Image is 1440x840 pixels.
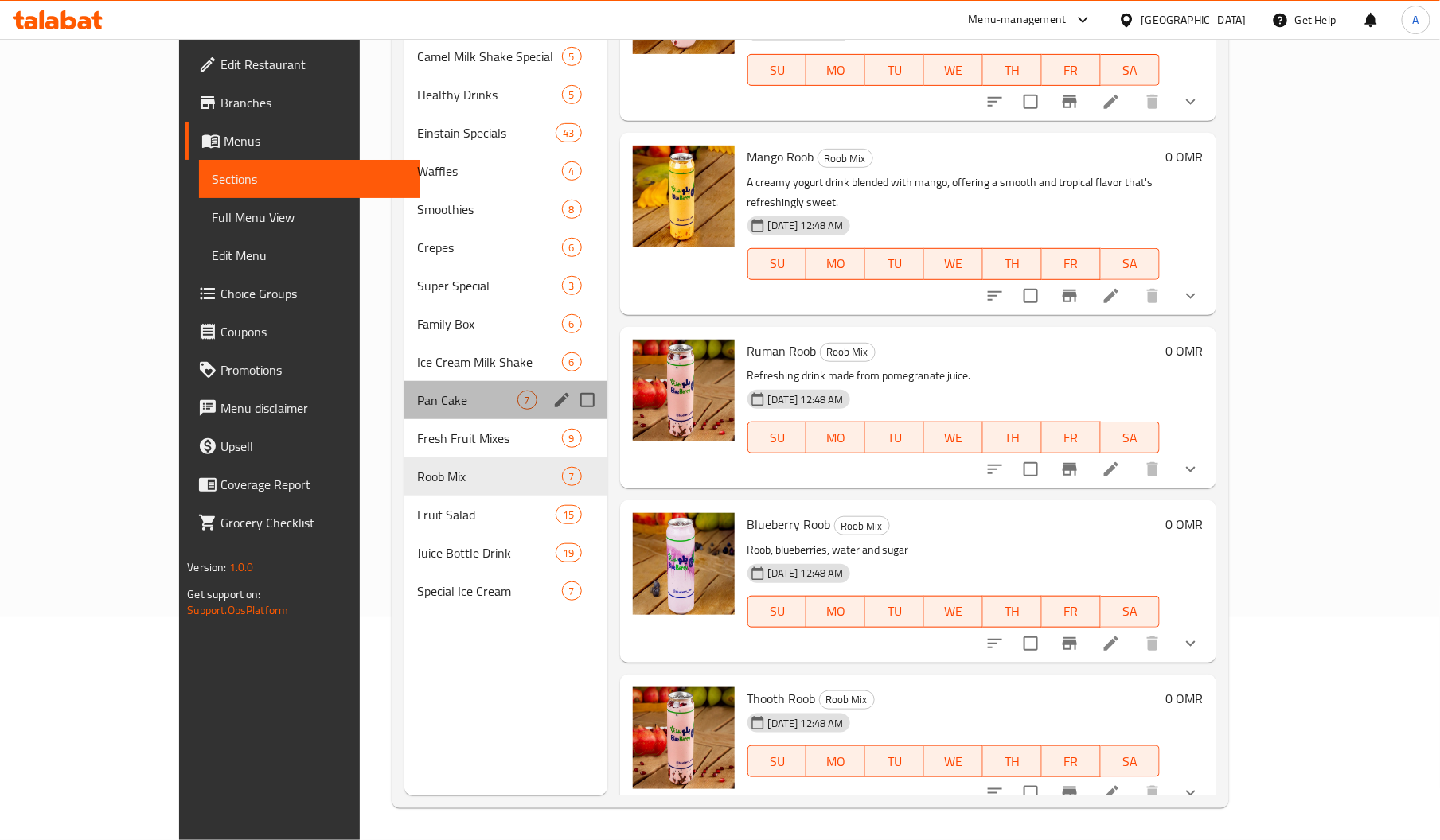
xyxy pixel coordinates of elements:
[1141,11,1247,29] div: [GEOGRAPHIC_DATA]
[983,54,1042,86] button: TH
[813,426,859,449] span: MO
[747,596,807,628] button: SU
[417,543,556,562] span: Juice Bottle Drink
[931,750,977,773] span: WE
[989,426,1036,449] span: TH
[747,54,807,86] button: SU
[872,252,918,275] span: TU
[865,422,924,453] button: TU
[924,54,983,86] button: WE
[1014,627,1048,660] span: Select to update
[1101,422,1160,453] button: SA
[1102,286,1121,305] a: Edit menu item
[1042,745,1101,777] button: FR
[818,150,872,168] span: Roob Mix
[220,399,407,418] span: Menu disclaimer
[404,457,607,496] div: Roob Mix7
[417,47,562,66] span: Camel Milk Shake Special
[185,465,420,504] a: Coverage Report
[762,716,850,731] span: [DATE] 12:48 AM
[1048,252,1095,275] span: FR
[404,37,607,76] div: Camel Milk Shake Special5
[1048,600,1095,623] span: FR
[1181,286,1200,305] svg: Show Choices
[818,149,873,168] div: Roob Mix
[417,200,562,219] span: Smoothies
[1042,596,1101,628] button: FR
[185,351,420,389] a: Promotions
[1048,750,1095,773] span: FR
[1107,252,1153,275] span: SA
[1166,340,1204,362] h6: 0 OMR
[1134,450,1172,488] button: delete
[976,277,1014,315] button: sort-choices
[924,248,983,280] button: WE
[1107,750,1153,773] span: SA
[417,505,556,524] div: Fruit Salad
[983,745,1042,777] button: TH
[747,745,807,777] button: SU
[1102,784,1121,803] a: Edit menu item
[1051,83,1089,121] button: Branch-specific-item
[989,600,1036,623] span: TH
[1181,784,1200,803] svg: Show Choices
[224,131,407,150] span: Menus
[563,355,581,370] span: 6
[872,750,918,773] span: TU
[806,248,865,280] button: MO
[404,31,607,616] nav: Menu sections
[762,392,850,407] span: [DATE] 12:48 AM
[1014,279,1048,313] span: Select to update
[185,427,420,465] a: Upsell
[1172,624,1210,663] button: show more
[185,389,420,427] a: Menu disclaimer
[562,47,582,66] div: items
[806,596,865,628] button: MO
[755,252,801,275] span: SU
[417,391,517,410] span: Pan Cake
[417,581,562,601] span: Special Ice Cream
[199,160,420,198] a: Sections
[563,202,581,217] span: 8
[220,322,407,341] span: Coupons
[404,343,607,381] div: Ice Cream Milk Shake6
[556,126,580,141] span: 43
[556,507,580,523] span: 15
[1051,277,1089,315] button: Branch-specific-item
[931,600,977,623] span: WE
[187,600,288,620] a: Support.OpsPlatform
[865,54,924,86] button: TU
[417,238,562,257] span: Crepes
[1413,11,1419,29] span: A
[1014,776,1048,810] span: Select to update
[1134,83,1172,121] button: delete
[229,557,254,577] span: 1.0.0
[404,305,607,343] div: Family Box6
[865,596,924,628] button: TU
[1102,634,1121,653] a: Edit menu item
[1107,59,1153,82] span: SA
[633,146,735,247] img: Mango Roob
[755,600,801,623] span: SU
[747,339,817,363] span: Ruman Roob
[865,248,924,280] button: TU
[1101,596,1160,628] button: SA
[983,248,1042,280] button: TH
[747,248,807,280] button: SU
[1048,426,1095,449] span: FR
[747,540,1160,560] p: Roob, blueberries, water and sugar
[976,450,1014,488] button: sort-choices
[1048,59,1095,82] span: FR
[562,352,582,371] div: items
[417,123,556,142] span: Einstain Specials
[404,266,607,305] div: Super Special3
[185,313,420,351] a: Coupons
[517,391,537,410] div: items
[404,228,607,266] div: Crepes6
[563,49,581,64] span: 5
[1102,92,1121,111] a: Edit menu item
